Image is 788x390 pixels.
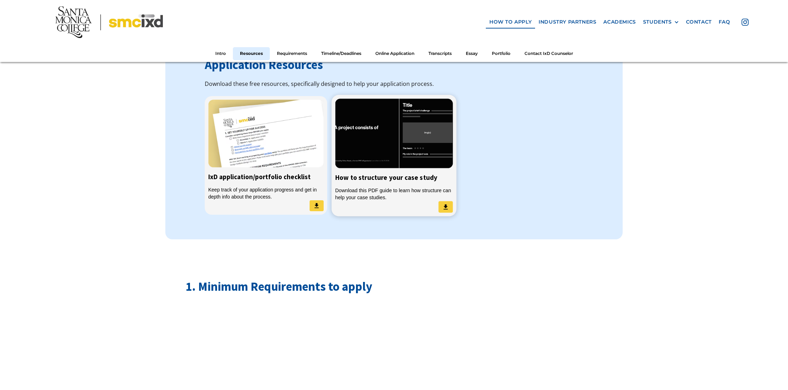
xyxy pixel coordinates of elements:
[205,79,583,89] div: Download these free resources, specifically designed to help your application process.
[270,47,314,60] a: Requirements
[600,15,639,29] a: Academics
[335,171,453,183] h5: How to structure your case study
[314,47,368,60] a: Timeline/Deadlines
[517,47,580,60] a: Contact IxD Counselor
[233,47,270,60] a: Resources
[208,171,324,182] h5: IxD application/portfolio checklist
[205,96,327,215] a: IxD application/portfolio checklistKeep track of your application progress and get in depth info ...
[205,56,583,74] h3: Application Resources
[421,47,459,60] a: Transcripts
[459,47,485,60] a: Essay
[332,95,457,216] a: How to structure your case studyDownload this PDF guide to learn how structure can help your case...
[682,15,715,29] a: contact
[742,19,749,26] img: icon - instagram
[643,19,679,25] div: STUDENTS
[643,19,672,25] div: STUDENTS
[368,47,421,60] a: Online Application
[715,15,734,29] a: faq
[208,47,233,60] a: Intro
[535,15,600,29] a: industry partners
[485,47,517,60] a: Portfolio
[486,15,535,29] a: how to apply
[55,6,163,38] img: Santa Monica College - SMC IxD logo
[186,278,603,295] h2: 1. Minimum Requirements to apply
[208,186,324,200] div: Keep track of your application progress and get in depth info about the process.
[335,187,453,201] div: Download this PDF guide to learn how structure can help your case studies.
